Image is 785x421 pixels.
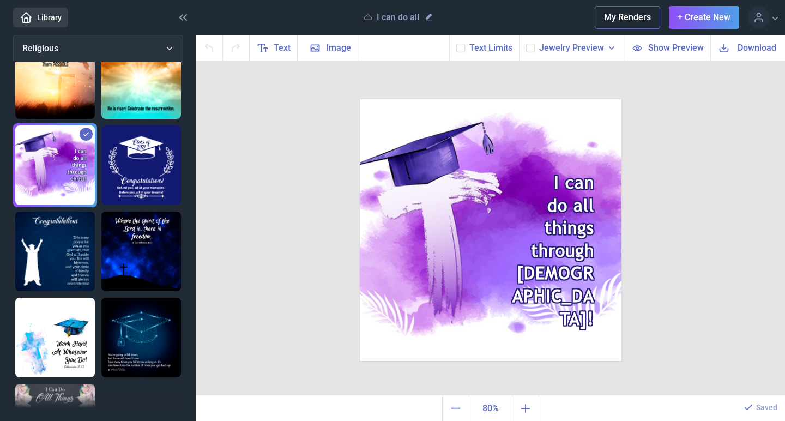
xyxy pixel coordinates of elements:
[377,12,419,23] p: I can do all
[648,41,704,54] span: Show Preview
[539,41,617,55] button: Jewelry Preview
[472,398,510,419] span: 80%
[442,395,469,421] button: Zoom out
[15,39,95,119] img: Faith Does Not Make Things Easy
[101,39,181,119] img: He is risen!
[539,41,604,55] span: Jewelry Preview
[250,35,298,61] button: Text
[101,212,181,291] img: Where the spirit of the Lord
[101,125,181,205] img: Class of 2021
[756,402,777,413] p: Saved
[274,41,291,55] span: Text
[15,212,95,291] img: Congratulations
[506,171,594,284] div: I can do all things through [DEMOGRAPHIC_DATA]!
[595,6,660,29] button: My Renders
[298,35,358,61] button: Image
[13,35,183,62] button: Religious
[13,8,68,27] a: Library
[196,35,223,61] button: Undo
[624,35,710,61] button: Show Preview
[738,41,776,54] span: Download
[360,99,621,361] img: b005.jpg
[469,41,512,55] button: Text Limits
[710,35,785,61] button: Download
[15,125,95,205] img: I can do all
[326,41,351,55] span: Image
[15,298,95,377] img: Work Hard At Whatever
[101,298,181,377] img: You're going to fall down
[669,6,739,29] button: + Create New
[469,395,512,421] button: Actual size
[223,35,250,61] button: Redo
[512,395,539,421] button: Zoom in
[22,43,58,53] span: Religious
